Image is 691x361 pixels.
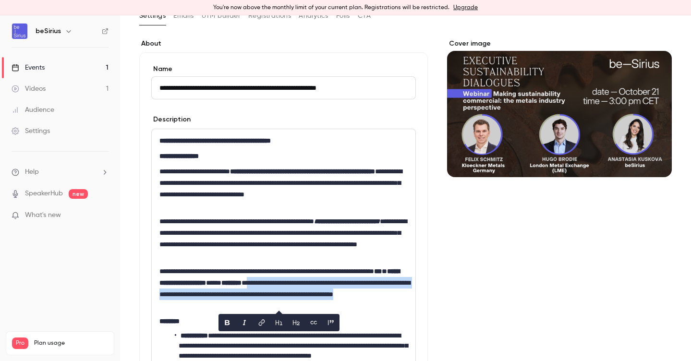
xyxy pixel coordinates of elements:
label: Description [151,115,191,124]
h6: beSirius [36,26,61,36]
div: Videos [12,84,46,94]
span: new [69,189,88,199]
span: What's new [25,210,61,220]
div: Audience [12,105,54,115]
button: Polls [336,8,350,24]
iframe: Noticeable Trigger [97,211,109,220]
button: italic [237,315,252,330]
button: bold [219,315,235,330]
button: Emails [173,8,194,24]
section: Cover image [447,39,672,177]
button: Registrations [248,8,291,24]
span: Plan usage [34,339,108,347]
div: Events [12,63,45,72]
button: link [254,315,269,330]
label: About [139,39,428,48]
button: Settings [139,8,166,24]
button: Analytics [299,8,328,24]
button: blockquote [323,315,339,330]
span: Pro [12,337,28,349]
div: Settings [12,126,50,136]
button: UTM builder [202,8,241,24]
button: CTA [358,8,371,24]
img: beSirius [12,24,27,39]
a: Upgrade [453,4,478,12]
a: SpeakerHub [25,189,63,199]
label: Cover image [447,39,672,48]
label: Name [151,64,416,74]
li: help-dropdown-opener [12,167,109,177]
span: Help [25,167,39,177]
